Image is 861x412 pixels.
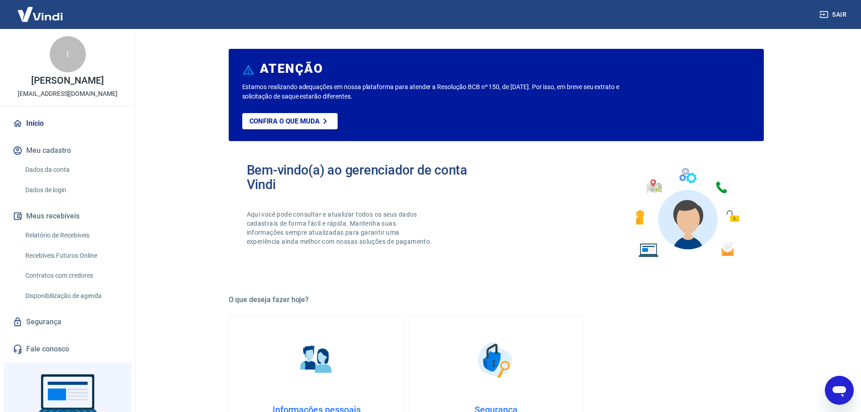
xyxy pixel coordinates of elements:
a: Início [11,114,124,133]
div: I [50,36,86,72]
button: Meus recebíveis [11,206,124,226]
p: [PERSON_NAME] [31,76,104,85]
p: Confira o que muda [249,117,320,125]
a: Relatório de Recebíveis [22,226,124,245]
h6: ATENÇÃO [260,64,323,73]
a: Disponibilização de agenda [22,287,124,305]
p: [EMAIL_ADDRESS][DOMAIN_NAME] [18,89,118,99]
img: Informações pessoais [294,337,339,383]
button: Sair [818,6,850,23]
a: Recebíveis Futuros Online [22,246,124,265]
a: Segurança [11,312,124,332]
a: Fale conosco [11,339,124,359]
img: Imagem de um avatar masculino com diversos icones exemplificando as funcionalidades do gerenciado... [627,163,746,263]
a: Contratos com credores [22,266,124,285]
img: Segurança [473,337,518,383]
a: Confira o que muda [242,113,338,129]
a: Dados da conta [22,161,124,179]
button: Meu cadastro [11,141,124,161]
h2: Bem-vindo(a) ao gerenciador de conta Vindi [247,163,496,192]
p: Aqui você pode consultar e atualizar todos os seus dados cadastrais de forma fácil e rápida. Mant... [247,210,434,246]
p: Estamos realizando adequações em nossa plataforma para atender a Resolução BCB nº 150, de [DATE].... [242,82,649,101]
h5: O que deseja fazer hoje? [229,295,764,304]
a: Dados de login [22,181,124,199]
iframe: Botão para abrir a janela de mensagens, conversa em andamento [825,376,854,405]
img: Vindi [11,0,70,28]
